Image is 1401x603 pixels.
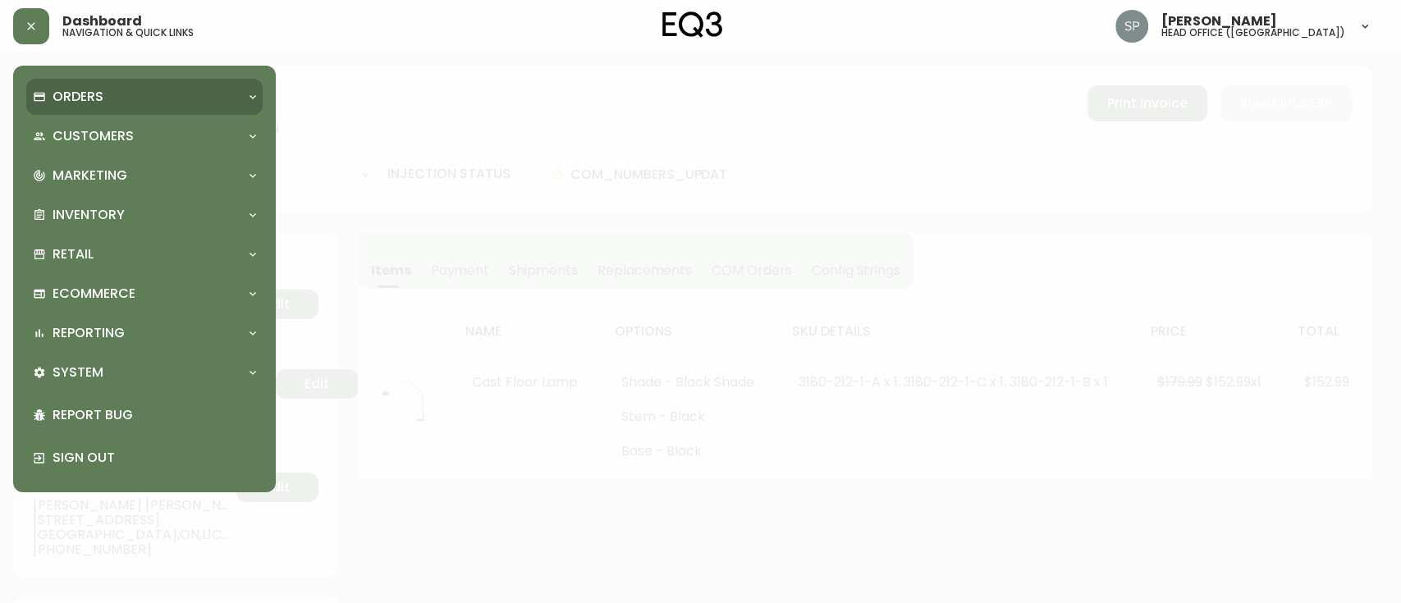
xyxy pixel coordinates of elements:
span: Dashboard [62,15,142,28]
p: Customers [53,127,134,145]
div: Retail [26,236,263,272]
img: 0cb179e7bf3690758a1aaa5f0aafa0b4 [1115,10,1148,43]
div: Orders [26,79,263,115]
div: Reporting [26,315,263,351]
p: Sign Out [53,449,256,467]
h5: navigation & quick links [62,28,194,38]
p: Orders [53,88,103,106]
p: System [53,363,103,381]
p: Marketing [53,167,127,185]
div: Report Bug [26,394,263,436]
p: Ecommerce [53,285,135,303]
div: Inventory [26,197,263,233]
div: Ecommerce [26,276,263,312]
div: Marketing [26,158,263,194]
p: Retail [53,245,94,263]
div: System [26,354,263,391]
p: Report Bug [53,406,256,424]
img: logo [662,11,723,38]
p: Inventory [53,206,125,224]
div: Customers [26,118,263,154]
span: [PERSON_NAME] [1161,15,1277,28]
div: Sign Out [26,436,263,479]
h5: head office ([GEOGRAPHIC_DATA]) [1161,28,1345,38]
p: Reporting [53,324,125,342]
